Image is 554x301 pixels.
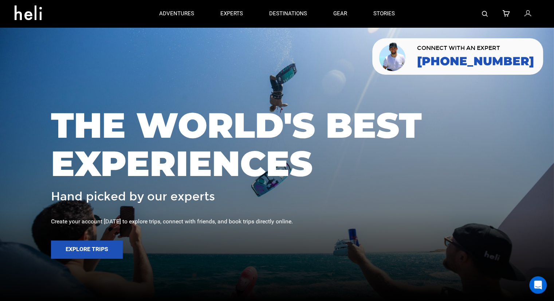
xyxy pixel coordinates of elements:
div: Create your account [DATE] to explore trips, connect with friends, and book trips directly online. [51,218,503,226]
button: Explore Trips [51,241,123,259]
p: destinations [269,10,307,17]
img: contact our team [378,41,408,72]
a: [PHONE_NUMBER] [417,55,534,68]
span: THE WORLD'S BEST EXPERIENCES [51,106,503,183]
p: experts [220,10,243,17]
span: CONNECT WITH AN EXPERT [417,45,534,51]
span: Hand picked by our experts [51,190,215,203]
div: Open Intercom Messenger [529,276,547,294]
img: search-bar-icon.svg [482,11,488,17]
p: adventures [159,10,194,17]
